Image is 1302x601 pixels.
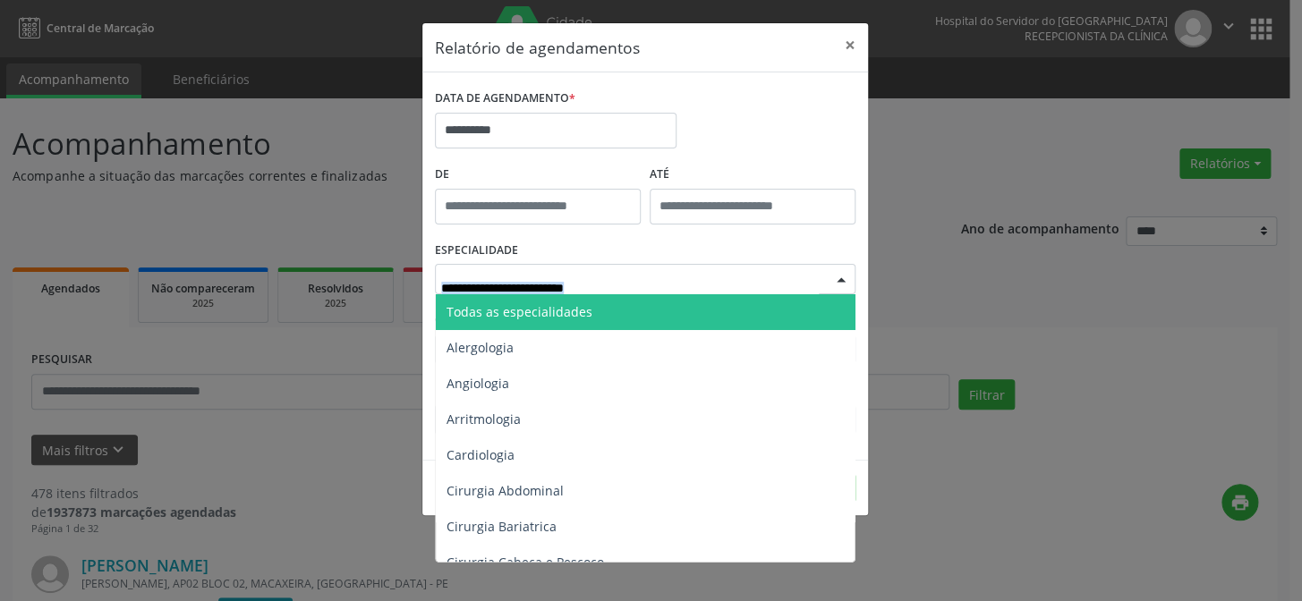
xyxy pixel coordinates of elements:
[447,518,557,535] span: Cirurgia Bariatrica
[447,339,514,356] span: Alergologia
[435,237,518,265] label: ESPECIALIDADE
[447,375,509,392] span: Angiologia
[832,23,868,67] button: Close
[447,482,564,499] span: Cirurgia Abdominal
[435,85,575,113] label: DATA DE AGENDAMENTO
[447,411,521,427] span: Arritmologia
[435,161,641,189] label: De
[447,446,515,463] span: Cardiologia
[447,303,592,320] span: Todas as especialidades
[447,554,604,571] span: Cirurgia Cabeça e Pescoço
[435,36,640,59] h5: Relatório de agendamentos
[650,161,855,189] label: ATÉ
